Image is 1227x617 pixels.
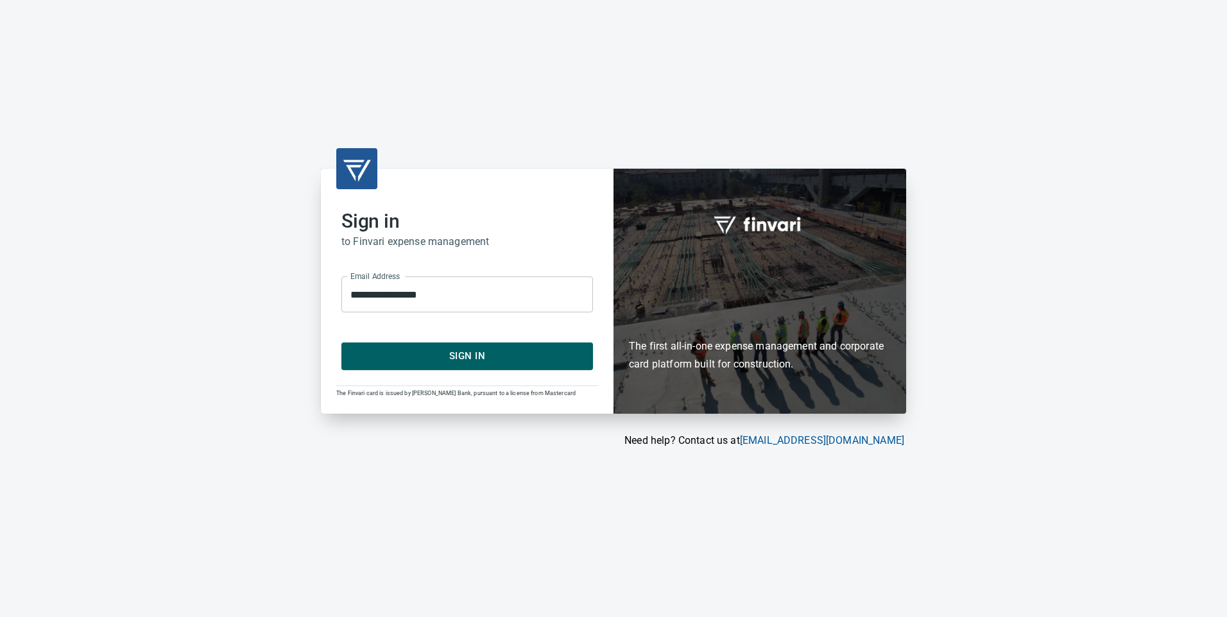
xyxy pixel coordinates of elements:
h2: Sign in [341,210,593,233]
h6: The first all-in-one expense management and corporate card platform built for construction. [629,263,891,373]
span: Sign In [356,348,579,364]
img: transparent_logo.png [341,153,372,184]
a: [EMAIL_ADDRESS][DOMAIN_NAME] [740,434,904,446]
button: Sign In [341,342,593,369]
p: Need help? Contact us at [321,433,904,448]
div: Finvari [613,169,906,413]
img: fullword_logo_white.png [712,209,808,239]
span: The Finvari card is issued by [PERSON_NAME] Bank, pursuant to a license from Mastercard [336,390,576,396]
h6: to Finvari expense management [341,233,593,251]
